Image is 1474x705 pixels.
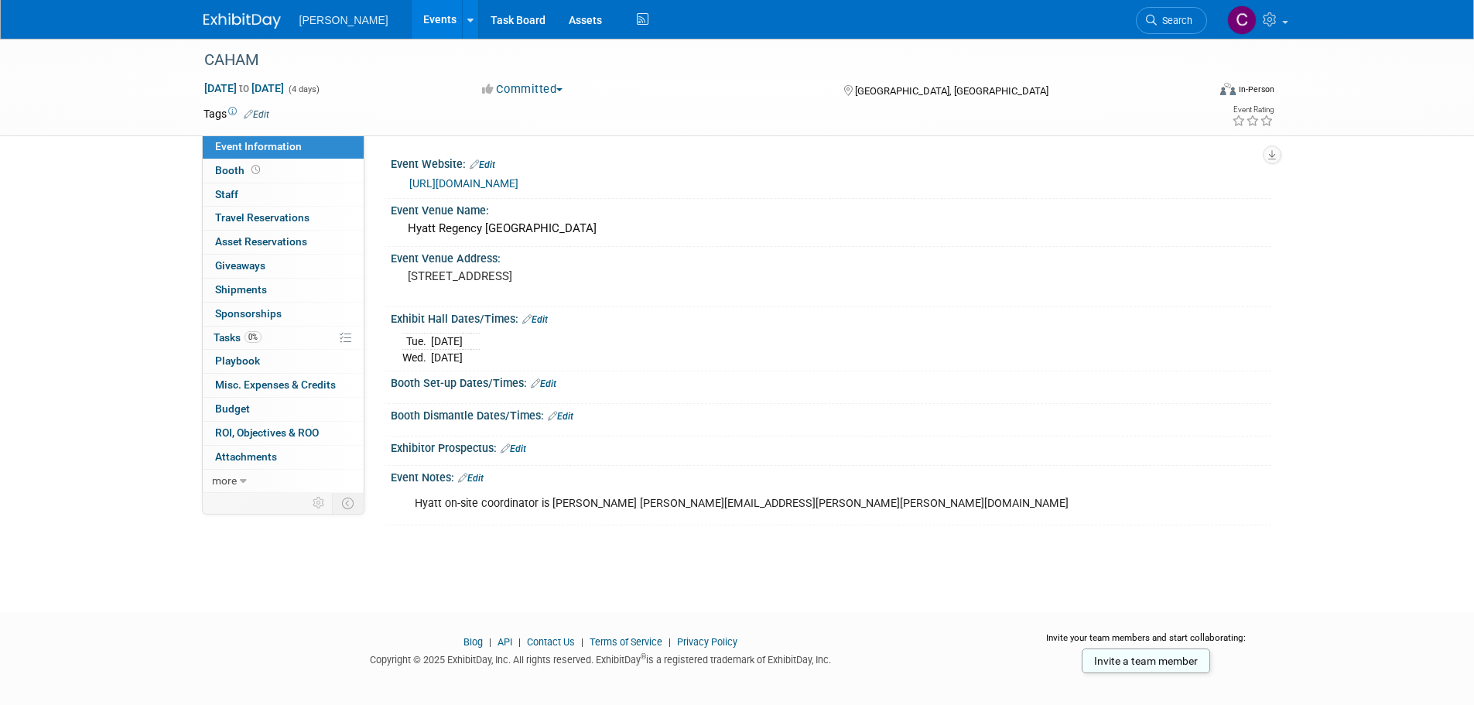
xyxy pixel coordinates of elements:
[463,636,483,648] a: Blog
[203,231,364,254] a: Asset Reservations
[1021,631,1271,655] div: Invite your team members and start collaborating:
[431,350,463,366] td: [DATE]
[203,183,364,207] a: Staff
[214,331,262,344] span: Tasks
[1238,84,1274,95] div: In-Person
[299,14,388,26] span: [PERSON_NAME]
[641,652,646,661] sup: ®
[391,371,1271,392] div: Booth Set-up Dates/Times:
[402,334,431,350] td: Tue.
[1227,5,1257,35] img: Chris Cobb
[248,164,263,176] span: Booth not reserved yet
[245,331,262,343] span: 0%
[498,636,512,648] a: API
[215,378,336,391] span: Misc. Expenses & Credits
[203,649,999,667] div: Copyright © 2025 ExhibitDay, Inc. All rights reserved. ExhibitDay is a registered trademark of Ex...
[391,152,1271,173] div: Event Website:
[203,13,281,29] img: ExhibitDay
[531,378,556,389] a: Edit
[199,46,1184,74] div: CAHAM
[431,334,463,350] td: [DATE]
[215,259,265,272] span: Giveaways
[203,422,364,445] a: ROI, Objectives & ROO
[677,636,737,648] a: Privacy Policy
[391,404,1271,424] div: Booth Dismantle Dates/Times:
[215,188,238,200] span: Staff
[391,307,1271,327] div: Exhibit Hall Dates/Times:
[212,474,237,487] span: more
[215,307,282,320] span: Sponsorships
[855,85,1048,97] span: [GEOGRAPHIC_DATA], [GEOGRAPHIC_DATA]
[458,473,484,484] a: Edit
[391,247,1271,266] div: Event Venue Address:
[548,411,573,422] a: Edit
[470,159,495,170] a: Edit
[1157,15,1192,26] span: Search
[665,636,675,648] span: |
[402,217,1260,241] div: Hyatt Regency [GEOGRAPHIC_DATA]
[391,199,1271,218] div: Event Venue Name:
[215,235,307,248] span: Asset Reservations
[203,279,364,302] a: Shipments
[215,450,277,463] span: Attachments
[203,374,364,397] a: Misc. Expenses & Credits
[1232,106,1274,114] div: Event Rating
[409,177,518,190] a: [URL][DOMAIN_NAME]
[391,436,1271,457] div: Exhibitor Prospectus:
[203,106,269,121] td: Tags
[215,211,310,224] span: Travel Reservations
[332,493,364,513] td: Toggle Event Tabs
[485,636,495,648] span: |
[215,140,302,152] span: Event Information
[244,109,269,120] a: Edit
[215,164,263,176] span: Booth
[527,636,575,648] a: Contact Us
[1116,80,1275,104] div: Event Format
[404,488,1101,519] div: Hyatt on-site coordinator is [PERSON_NAME] [PERSON_NAME][EMAIL_ADDRESS][PERSON_NAME][PERSON_NAME]...
[391,466,1271,486] div: Event Notes:
[590,636,662,648] a: Terms of Service
[203,159,364,183] a: Booth
[402,350,431,366] td: Wed.
[215,402,250,415] span: Budget
[215,426,319,439] span: ROI, Objectives & ROO
[203,398,364,421] a: Budget
[215,354,260,367] span: Playbook
[1082,649,1210,673] a: Invite a team member
[501,443,526,454] a: Edit
[577,636,587,648] span: |
[203,255,364,278] a: Giveaways
[203,81,285,95] span: [DATE] [DATE]
[203,350,364,373] a: Playbook
[203,207,364,230] a: Travel Reservations
[1220,83,1236,95] img: Format-Inperson.png
[237,82,251,94] span: to
[515,636,525,648] span: |
[203,327,364,350] a: Tasks0%
[215,283,267,296] span: Shipments
[203,446,364,469] a: Attachments
[203,303,364,326] a: Sponsorships
[477,81,569,98] button: Committed
[203,470,364,493] a: more
[306,493,333,513] td: Personalize Event Tab Strip
[522,314,548,325] a: Edit
[203,135,364,159] a: Event Information
[1136,7,1207,34] a: Search
[408,269,740,283] pre: [STREET_ADDRESS]
[287,84,320,94] span: (4 days)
